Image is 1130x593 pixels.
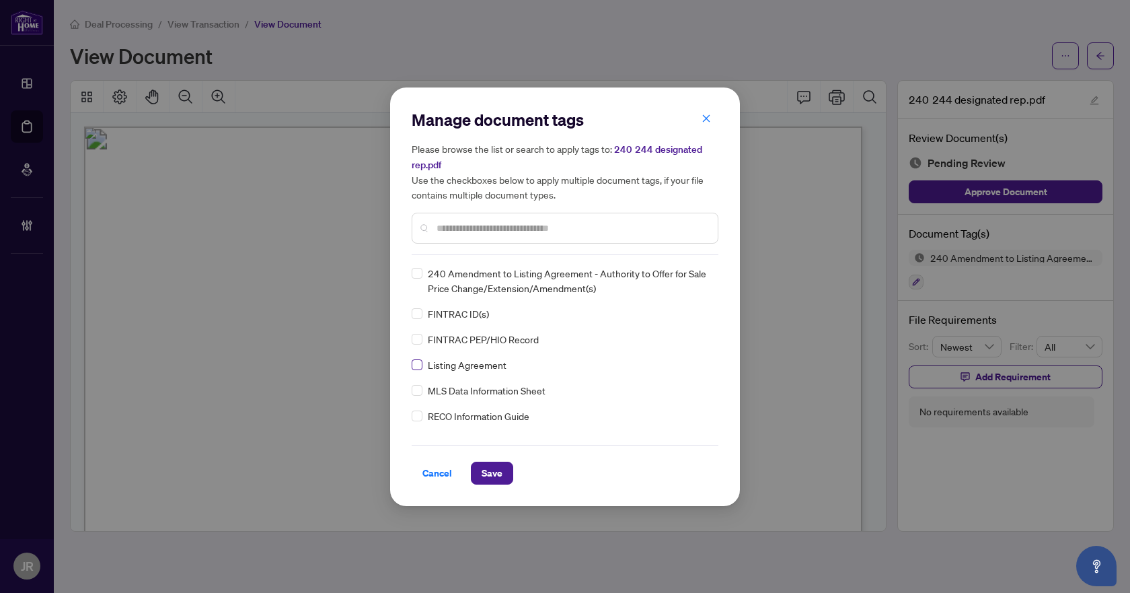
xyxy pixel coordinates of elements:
span: 240 244 designated rep.pdf [412,143,702,171]
span: RECO Information Guide [428,409,529,423]
button: Cancel [412,462,463,485]
span: Cancel [422,462,452,484]
button: Open asap [1076,546,1117,586]
h5: Please browse the list or search to apply tags to: Use the checkboxes below to apply multiple doc... [412,141,718,202]
button: Save [471,462,513,485]
h2: Manage document tags [412,109,718,131]
span: 240 Amendment to Listing Agreement - Authority to Offer for Sale Price Change/Extension/Amendment(s) [428,266,710,295]
span: MLS Data Information Sheet [428,383,545,398]
span: FINTRAC PEP/HIO Record [428,332,539,347]
span: Listing Agreement [428,357,506,372]
span: FINTRAC ID(s) [428,306,489,321]
span: Save [482,462,502,484]
span: close [702,114,711,123]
